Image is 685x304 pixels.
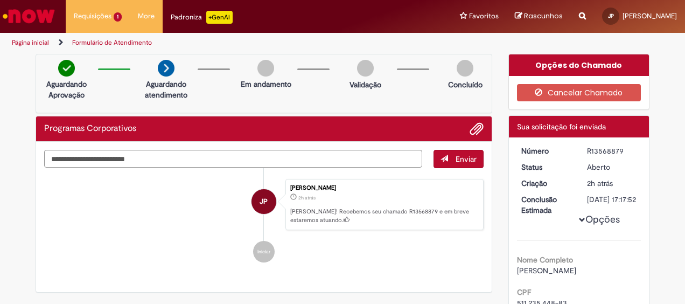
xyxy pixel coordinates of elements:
[357,60,374,77] img: img-circle-grey.png
[206,11,233,24] p: +GenAi
[44,179,484,231] li: João Prado
[515,11,563,22] a: Rascunhos
[171,11,233,24] div: Padroniza
[8,33,449,53] ul: Trilhas de página
[469,11,499,22] span: Favoritos
[623,11,677,20] span: [PERSON_NAME]
[290,208,478,224] p: [PERSON_NAME]! Recebemos seu chamado R13568879 e em breve estaremos atuando.
[587,178,637,189] div: 30/09/2025 10:17:46
[241,79,291,89] p: Em andamento
[587,178,613,188] span: 2h atrás
[517,287,531,297] b: CPF
[517,84,641,101] button: Cancelar Chamado
[58,60,75,77] img: check-circle-green.png
[1,5,57,27] img: ServiceNow
[298,195,316,201] span: 2h atrás
[470,122,484,136] button: Adicionar anexos
[517,266,576,275] span: [PERSON_NAME]
[72,38,152,47] a: Formulário de Atendimento
[513,146,579,156] dt: Número
[260,189,268,215] span: JP
[350,79,381,90] p: Validação
[513,178,579,189] dt: Criação
[140,79,192,100] p: Aguardando atendimento
[456,154,477,164] span: Enviar
[40,79,93,100] p: Aguardando Aprovação
[44,150,422,168] textarea: Digite sua mensagem aqui...
[587,162,637,172] div: Aberto
[587,146,637,156] div: R13568879
[434,150,484,168] button: Enviar
[513,162,579,172] dt: Status
[608,12,614,19] span: JP
[257,60,274,77] img: img-circle-grey.png
[457,60,473,77] img: img-circle-grey.png
[251,189,276,214] div: João Prado
[74,11,111,22] span: Requisições
[524,11,563,21] span: Rascunhos
[509,54,649,76] div: Opções do Chamado
[114,12,122,22] span: 1
[44,168,484,274] ul: Histórico de tíquete
[12,38,49,47] a: Página inicial
[517,255,573,265] b: Nome Completo
[290,185,478,191] div: [PERSON_NAME]
[44,124,136,134] h2: Programas Corporativos Histórico de tíquete
[158,60,174,77] img: arrow-next.png
[513,194,579,216] dt: Conclusão Estimada
[587,194,637,205] div: [DATE] 17:17:52
[517,122,606,132] span: Sua solicitação foi enviada
[138,11,155,22] span: More
[448,79,483,90] p: Concluído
